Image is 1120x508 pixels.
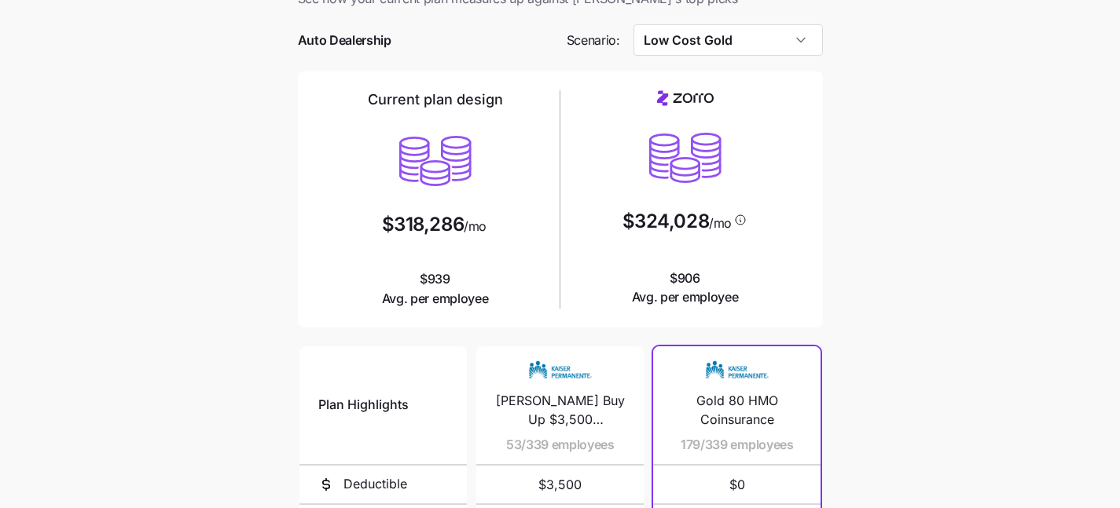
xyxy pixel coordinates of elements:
[382,289,489,309] span: Avg. per employee
[506,435,615,455] span: 53/339 employees
[706,356,769,386] img: Carrier
[382,269,489,309] span: $939
[495,466,625,503] span: $3,500
[382,215,464,234] span: $318,286
[672,391,802,430] span: Gold 80 HMO Coinsurance
[709,217,732,229] span: /mo
[672,466,802,503] span: $0
[495,391,625,430] span: [PERSON_NAME] Buy Up $3,500 Deductible
[318,395,409,415] span: Plan Highlights
[298,31,391,50] span: Auto Dealership
[681,435,794,455] span: 179/339 employees
[632,287,739,307] span: Avg. per employee
[368,90,503,109] h2: Current plan design
[343,474,407,494] span: Deductible
[632,269,739,308] span: $906
[622,212,709,231] span: $324,028
[567,31,620,50] span: Scenario:
[529,356,592,386] img: Carrier
[464,220,487,232] span: /mo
